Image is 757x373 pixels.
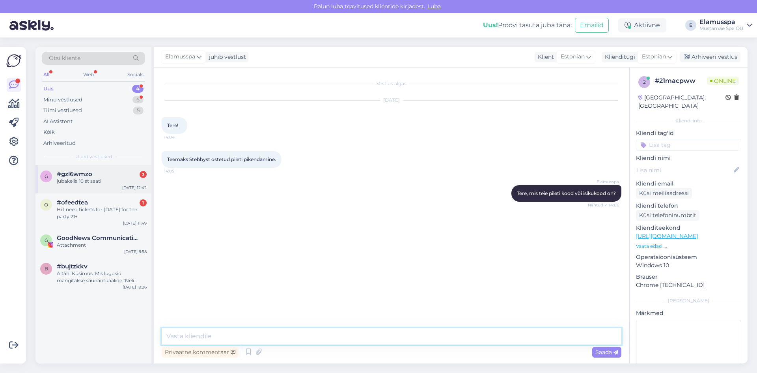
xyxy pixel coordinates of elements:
p: Brauser [636,273,741,281]
div: [GEOGRAPHIC_DATA], [GEOGRAPHIC_DATA] [638,94,725,110]
div: Socials [126,69,145,80]
input: Lisa nimi [636,166,732,174]
b: Uus! [483,21,498,29]
div: Aitäh. Küsimus. Mis lugusid mängitakse saunarituaalide "Neli aastaaega" ja "Vihtade vägi" ajal? [57,270,147,284]
p: Operatsioonisüsteem [636,253,741,261]
div: [DATE] 9:58 [124,249,147,255]
input: Lisa tag [636,139,741,151]
div: [DATE] [162,97,621,104]
span: Online [707,77,739,85]
span: GoodNews Communication [57,234,139,242]
span: Tere! [167,122,178,128]
span: Saada [595,349,618,356]
div: Proovi tasuta juba täna: [483,21,572,30]
span: 14:05 [164,168,194,174]
span: Otsi kliente [49,54,80,62]
p: Vaata edasi ... [636,243,741,250]
div: 5 [133,107,144,114]
div: Vestlus algas [162,80,621,87]
p: Klienditeekond [636,224,741,232]
span: Estonian [561,52,585,61]
span: #bujtzkkv [57,263,88,270]
div: # 21macpww [655,76,707,86]
div: Kõik [43,128,55,136]
div: [DATE] 11:49 [123,220,147,226]
a: ElamusspaMustamäe Spa OÜ [699,19,752,32]
div: AI Assistent [43,118,73,126]
div: 1 [140,199,147,206]
div: [PERSON_NAME] [636,297,741,304]
div: Tiimi vestlused [43,107,82,114]
div: Küsi telefoninumbrit [636,210,699,221]
span: Tere, mis teie pileti kood või isikukood on? [517,190,616,196]
span: G [45,237,48,243]
span: Estonian [642,52,666,61]
span: Elamusspa [589,179,619,185]
p: Chrome [TECHNICAL_ID] [636,281,741,289]
div: Arhiveeritud [43,139,76,147]
div: Kliendi info [636,117,741,124]
span: Elamusspa [165,52,195,61]
p: Kliendi tag'id [636,129,741,137]
div: 4 [132,85,144,93]
div: [DATE] 19:26 [123,284,147,290]
div: Klient [535,53,554,61]
img: Askly Logo [6,53,21,68]
span: #gzl6wmzo [57,171,92,178]
div: Privaatne kommentaar [162,347,239,358]
span: Uued vestlused [75,153,112,160]
p: Kliendi nimi [636,154,741,162]
div: jubakella 10 st saati [57,178,147,185]
div: juhib vestlust [206,53,246,61]
span: #ofeedtea [57,199,88,206]
span: Nähtud ✓ 14:06 [588,202,619,208]
div: [DATE] 12:42 [122,185,147,191]
span: Luba [425,3,443,10]
span: b [45,266,48,272]
div: 3 [140,171,147,178]
div: Hi I need tickets for [DATE] for the party 21+ [57,206,147,220]
div: Mustamäe Spa OÜ [699,25,744,32]
span: g [45,173,48,179]
p: Kliendi email [636,180,741,188]
a: [URL][DOMAIN_NAME] [636,232,698,240]
div: Arhiveeri vestlus [680,52,740,62]
div: 6 [132,96,144,104]
div: Küsi meiliaadressi [636,188,692,199]
div: Web [82,69,95,80]
p: Windows 10 [636,261,741,270]
div: Minu vestlused [43,96,82,104]
p: Kliendi telefon [636,202,741,210]
div: Attachment [57,242,147,249]
p: Märkmed [636,309,741,317]
div: All [42,69,51,80]
div: Uus [43,85,54,93]
div: Aktiivne [618,18,666,32]
span: 14:04 [164,134,194,140]
div: Elamusspa [699,19,744,25]
span: 2 [643,79,646,85]
div: E [685,20,696,31]
span: o [44,202,48,208]
div: Klienditugi [602,53,635,61]
span: Teemaks Stebbyst ostetud pileti pikendamine. [167,156,276,162]
button: Emailid [575,18,609,33]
